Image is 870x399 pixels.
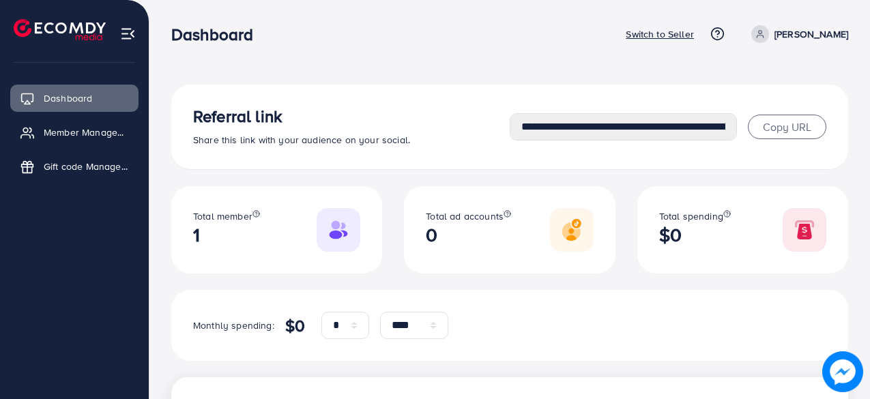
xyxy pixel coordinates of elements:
[10,153,139,180] a: Gift code Management
[193,224,260,246] h2: 1
[193,106,510,126] h3: Referral link
[10,85,139,112] a: Dashboard
[193,209,252,223] span: Total member
[550,208,594,252] img: Responsive image
[748,115,826,139] button: Copy URL
[426,224,511,246] h2: 0
[626,26,694,42] p: Switch to Seller
[10,119,139,146] a: Member Management
[822,351,863,392] img: image
[171,25,264,44] h3: Dashboard
[317,208,360,252] img: Responsive image
[746,25,848,43] a: [PERSON_NAME]
[14,19,106,40] img: logo
[193,133,410,147] span: Share this link with your audience on your social.
[120,26,136,42] img: menu
[44,125,128,139] span: Member Management
[783,208,826,252] img: Responsive image
[193,317,274,334] p: Monthly spending:
[763,119,811,134] span: Copy URL
[659,224,731,246] h2: $0
[44,160,128,173] span: Gift code Management
[659,209,723,223] span: Total spending
[426,209,504,223] span: Total ad accounts
[285,316,305,336] h4: $0
[774,26,848,42] p: [PERSON_NAME]
[44,91,92,105] span: Dashboard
